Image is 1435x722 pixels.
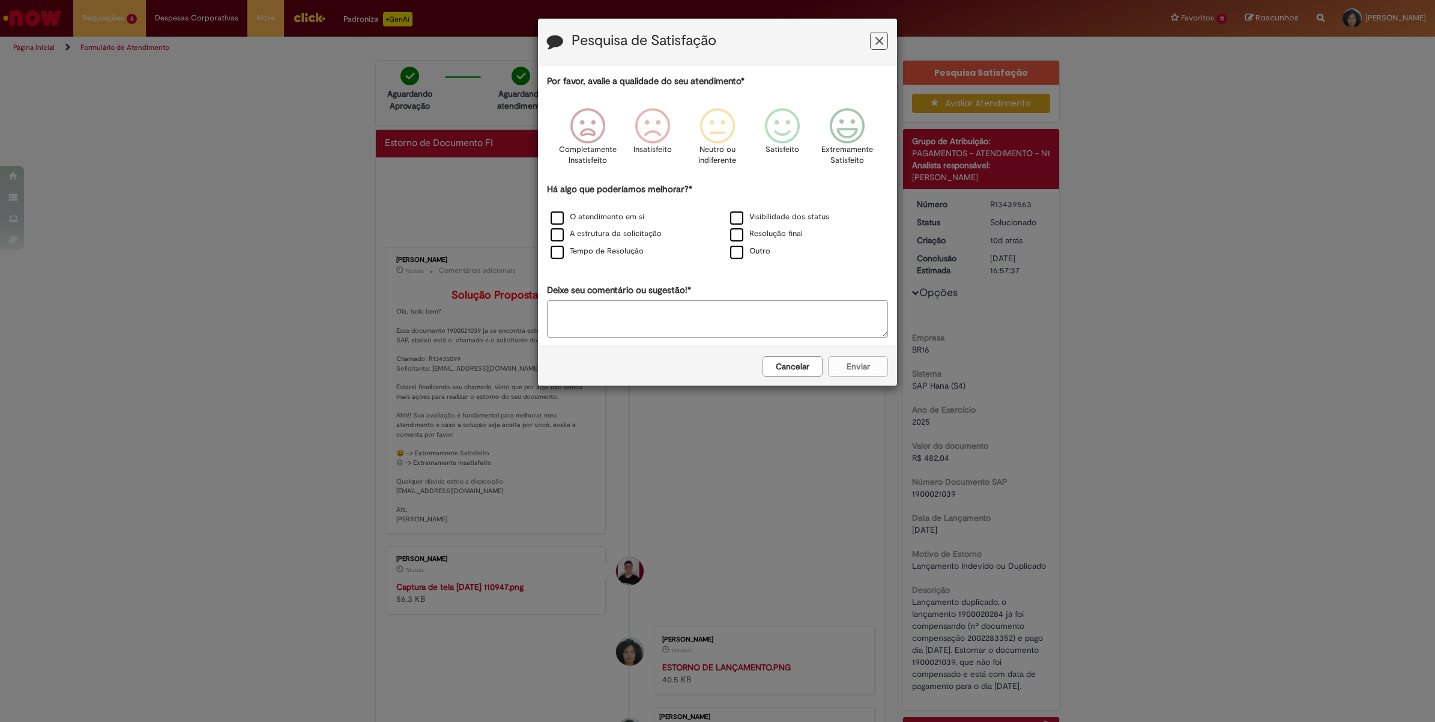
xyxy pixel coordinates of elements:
label: O atendimento em si [551,211,644,223]
div: Insatisfeito [622,99,683,181]
label: Visibilidade dos status [730,211,829,223]
label: A estrutura da solicitação [551,228,662,240]
div: Completamente Insatisfeito [557,99,618,181]
p: Insatisfeito [633,144,672,156]
p: Neutro ou indiferente [696,144,739,166]
label: Resolução final [730,228,803,240]
label: Pesquisa de Satisfação [572,33,716,49]
label: Tempo de Resolução [551,246,644,257]
div: Neutro ou indiferente [687,99,748,181]
div: Há algo que poderíamos melhorar?* [547,183,888,261]
button: Cancelar [763,356,823,377]
label: Deixe seu comentário ou sugestão!* [547,284,691,297]
p: Extremamente Satisfeito [821,144,873,166]
p: Satisfeito [766,144,799,156]
label: Outro [730,246,770,257]
div: Satisfeito [752,99,813,181]
p: Completamente Insatisfeito [559,144,617,166]
label: Por favor, avalie a qualidade do seu atendimento* [547,75,745,88]
div: Extremamente Satisfeito [817,99,878,181]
